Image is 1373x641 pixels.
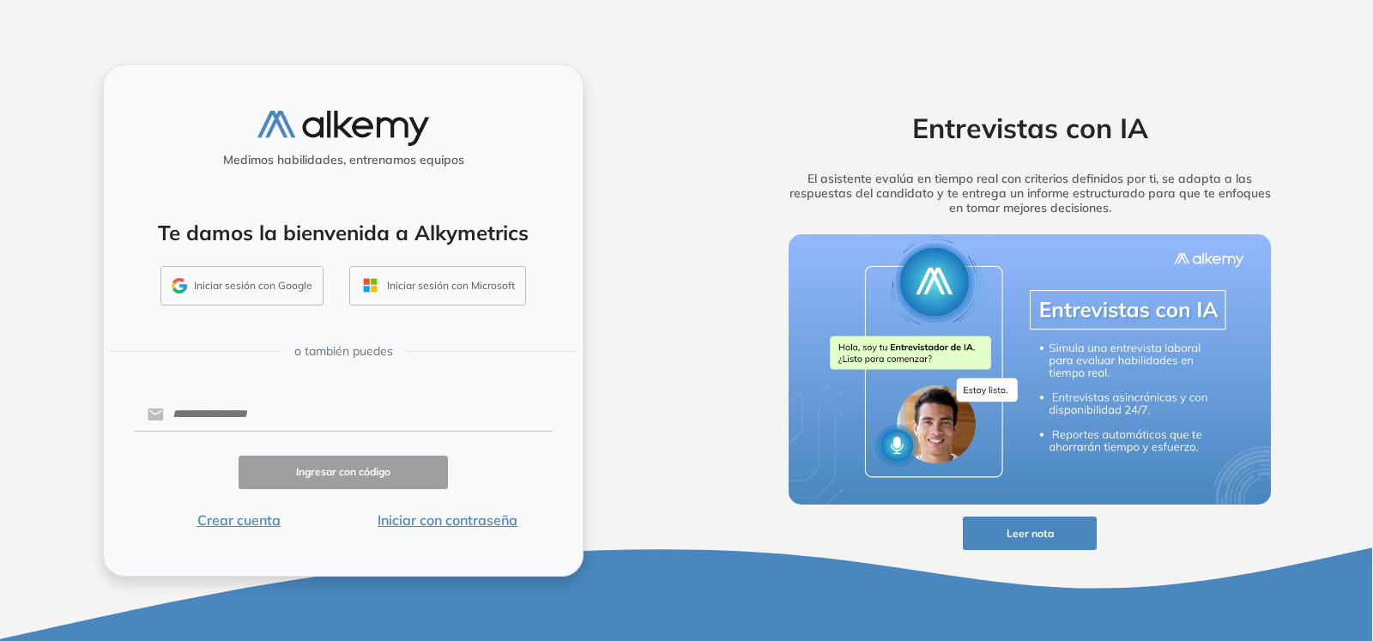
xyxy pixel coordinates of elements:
[257,111,429,146] img: logo-alkemy
[343,510,553,530] button: Iniciar con contraseña
[160,266,324,305] button: Iniciar sesión con Google
[111,153,576,167] h5: Medimos habilidades, entrenamos equipos
[762,112,1297,144] h2: Entrevistas con IA
[360,275,380,295] img: OUTLOOK_ICON
[294,342,393,360] span: o también puedes
[126,221,560,245] h4: Te damos la bienvenida a Alkymetrics
[1064,442,1373,641] div: Widget de chat
[134,510,343,530] button: Crear cuenta
[172,278,187,293] img: GMAIL_ICON
[963,517,1097,550] button: Leer nota
[762,172,1297,215] h5: El asistente evalúa en tiempo real con criterios definidos por ti, se adapta a las respuestas del...
[1064,442,1373,641] iframe: Chat Widget
[239,456,448,489] button: Ingresar con código
[789,234,1271,505] img: img-more-info
[349,266,526,305] button: Iniciar sesión con Microsoft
